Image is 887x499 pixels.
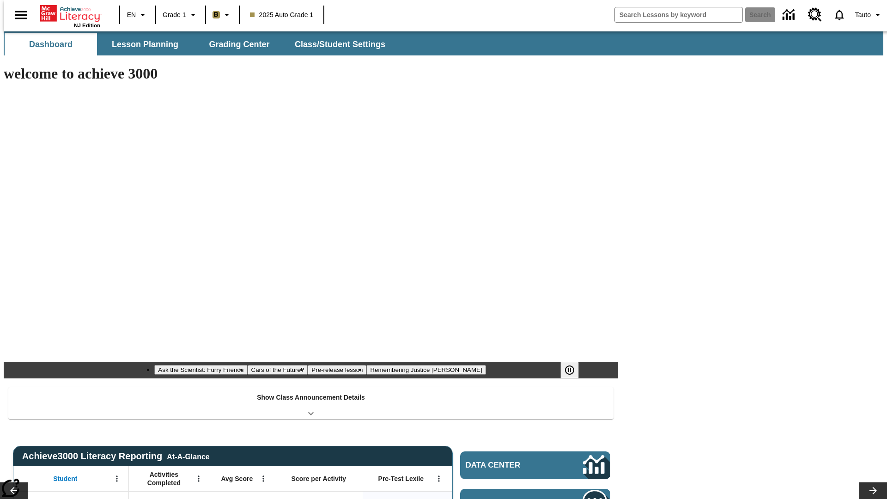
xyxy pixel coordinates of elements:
[466,461,552,470] span: Data Center
[560,362,588,378] div: Pause
[4,31,883,55] div: SubNavbar
[74,23,100,28] span: NJ Edition
[777,2,802,28] a: Data Center
[154,365,247,375] button: Slide 1 Ask the Scientist: Furry Friends
[560,362,579,378] button: Pause
[855,10,871,20] span: Tauto
[859,482,887,499] button: Lesson carousel, Next
[53,475,77,483] span: Student
[256,472,270,486] button: Open Menu
[432,472,446,486] button: Open Menu
[221,475,253,483] span: Avg Score
[802,2,827,27] a: Resource Center, Will open in new tab
[827,3,851,27] a: Notifications
[378,475,424,483] span: Pre-Test Lexile
[193,33,286,55] button: Grading Center
[163,10,186,20] span: Grade 1
[292,475,346,483] span: Score per Activity
[615,7,742,22] input: search field
[4,65,618,82] h1: welcome to achieve 3000
[287,33,393,55] button: Class/Student Settings
[7,1,35,29] button: Open side menu
[123,6,152,23] button: Language: EN, Select a language
[248,365,308,375] button: Slide 2 Cars of the Future?
[366,365,486,375] button: Slide 4 Remembering Justice O'Connor
[851,6,887,23] button: Profile/Settings
[257,393,365,402] p: Show Class Announcement Details
[134,470,194,487] span: Activities Completed
[40,3,100,28] div: Home
[4,33,394,55] div: SubNavbar
[99,33,191,55] button: Lesson Planning
[308,365,366,375] button: Slide 3 Pre-release lesson
[167,451,209,461] div: At-A-Glance
[5,33,97,55] button: Dashboard
[192,472,206,486] button: Open Menu
[8,387,614,419] div: Show Class Announcement Details
[250,10,314,20] span: 2025 Auto Grade 1
[40,4,100,23] a: Home
[22,451,210,462] span: Achieve3000 Literacy Reporting
[110,472,124,486] button: Open Menu
[460,451,610,479] a: Data Center
[209,6,236,23] button: Boost Class color is light brown. Change class color
[159,6,202,23] button: Grade: Grade 1, Select a grade
[127,10,136,20] span: EN
[214,9,219,20] span: B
